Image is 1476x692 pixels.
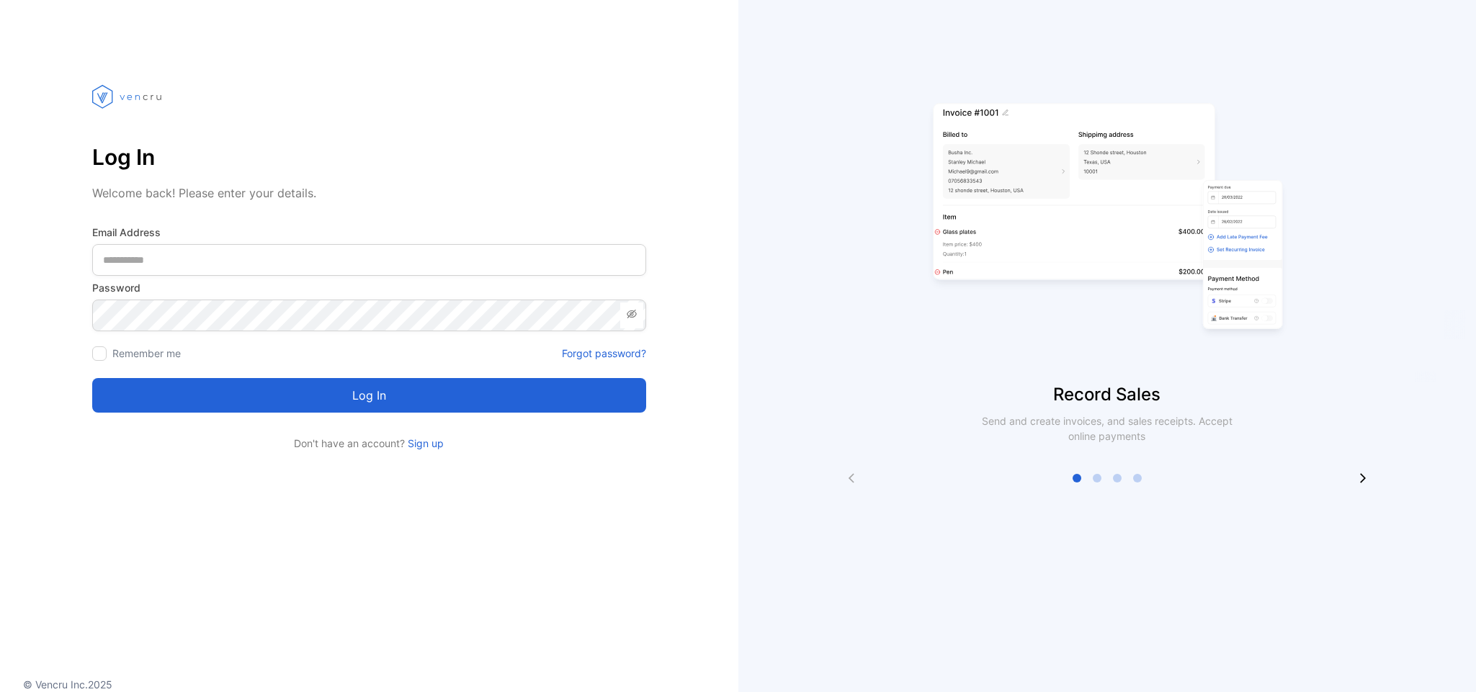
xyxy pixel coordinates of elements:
a: Forgot password? [562,346,646,361]
p: Welcome back! Please enter your details. [92,184,646,202]
img: vencru logo [92,58,164,135]
label: Remember me [112,347,181,359]
button: Log in [92,378,646,413]
label: Password [92,280,646,295]
p: Don't have an account? [92,436,646,451]
p: Log In [92,140,646,174]
img: slider image [927,58,1287,382]
a: Sign up [405,437,444,449]
p: Send and create invoices, and sales receipts. Accept online payments [969,413,1245,444]
label: Email Address [92,225,646,240]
